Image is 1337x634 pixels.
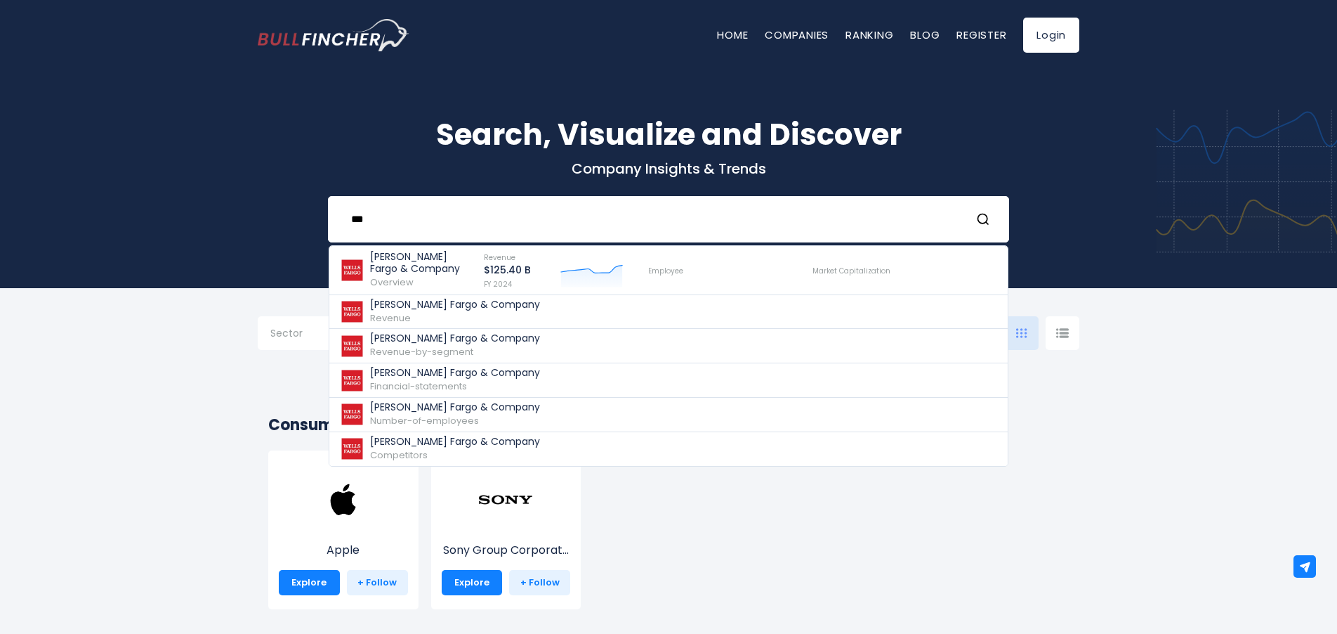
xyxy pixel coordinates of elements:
img: icon-comp-list-view.svg [1056,328,1069,338]
p: Sony Group Corporation [442,542,571,559]
a: [PERSON_NAME] Fargo & Company Overview Revenue $125.40 B FY 2024 Employee Market Capitalization [329,246,1008,295]
a: Explore [442,570,503,595]
a: Companies [765,27,829,42]
p: [PERSON_NAME] Fargo & Company [370,299,540,311]
img: SONY.png [477,472,534,528]
button: Search [976,210,994,228]
span: Competitors [370,448,428,462]
p: [PERSON_NAME] Fargo & Company [370,367,540,379]
p: [PERSON_NAME] Fargo & Company [370,251,471,275]
span: Market Capitalization [812,266,890,276]
img: Bullfincher logo [258,19,409,51]
span: Financial-statements [370,380,467,393]
img: icon-comp-grid.svg [1016,328,1027,338]
a: Home [717,27,748,42]
a: [PERSON_NAME] Fargo & Company Number-of-employees [329,398,1008,432]
a: [PERSON_NAME] Fargo & Company Revenue [329,295,1008,330]
a: [PERSON_NAME] Fargo & Company Financial-statements [329,363,1008,398]
a: Go to homepage [258,19,409,51]
a: Apple [279,498,408,559]
input: Selection [270,322,360,347]
span: Revenue [484,252,515,263]
p: $125.40 B [484,264,531,276]
a: Login [1023,18,1079,53]
a: + Follow [509,570,570,595]
span: Number-of-employees [370,414,479,427]
a: [PERSON_NAME] Fargo & Company Competitors [329,432,1008,466]
a: Blog [910,27,940,42]
a: Explore [279,570,340,595]
a: + Follow [347,570,408,595]
p: [PERSON_NAME] Fargo & Company [370,436,540,448]
p: [PERSON_NAME] Fargo & Company [370,332,540,344]
span: Employee [648,266,683,276]
span: Sector [270,327,303,339]
p: [PERSON_NAME] Fargo & Company [370,401,540,413]
a: Ranking [845,27,893,42]
span: Revenue [370,311,411,325]
span: Overview [370,276,414,289]
p: Company Insights & Trends [258,160,1079,178]
p: Apple [279,542,408,559]
img: AAPL.png [315,472,371,528]
h1: Search, Visualize and Discover [258,112,1079,157]
span: FY 2024 [484,279,512,290]
a: [PERSON_NAME] Fargo & Company Revenue-by-segment [329,329,1008,363]
a: Register [956,27,1006,42]
span: Revenue-by-segment [370,345,473,358]
a: Sony Group Corporat... [442,498,571,559]
h2: Consumer Electronics [268,413,1069,436]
